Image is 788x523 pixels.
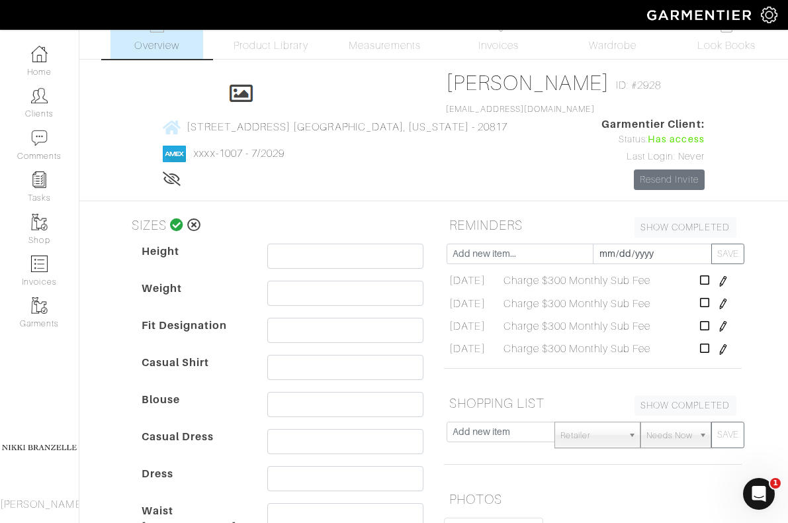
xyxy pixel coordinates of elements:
[444,212,742,238] h5: REMINDERS
[503,296,650,312] span: Charge $300 Monthly Sub Fee
[447,422,556,442] input: Add new item
[31,130,48,146] img: comment-icon-a0a6a9ef722e966f86d9cbdc48e553b5cf19dbc54f86b18d962a5391bc8f6eb6.png
[449,318,485,334] span: [DATE]
[635,395,736,416] a: SHOW COMPLETED
[134,38,179,54] span: Overview
[711,244,744,264] button: SAVE
[680,11,773,59] a: Look Books
[560,422,623,449] span: Retailer
[640,3,761,26] img: garmentier-logo-header-white-b43fb05a5012e4ada735d5af1a66efaba907eab6374d6393d1fbf88cb4ef424d.png
[449,296,485,312] span: [DATE]
[648,132,705,147] span: Has access
[224,17,317,54] a: Product Library
[601,117,705,132] span: Garmentier Client:
[446,71,609,95] a: [PERSON_NAME]
[743,478,775,510] iframe: Intercom live chat
[503,318,650,334] span: Charge $300 Monthly Sub Fee
[234,38,308,54] span: Product Library
[31,87,48,104] img: clients-icon-6bae9207a08558b7cb47a8932f037763ab4055f8c8b6bfacd5dc20c3e0201464.png
[718,276,728,287] img: pen-cf24a1663064a2ec1b9c1bd2387e9de7a2fa800b781884d57f21acf72779bad2.png
[566,11,659,59] a: Wardrobe
[449,273,485,289] span: [DATE]
[711,422,744,448] button: SAVE
[761,7,777,23] img: gear-icon-white-bd11855cb880d31180b6d7d6211b90ccbf57a29d726f0c71d8c61bd08dd39cc2.png
[31,256,48,272] img: orders-icon-0abe47150d42831381b5fb84f609e132dff9fe21cb692f30cb5eec754e2cba89.png
[446,105,594,114] a: [EMAIL_ADDRESS][DOMAIN_NAME]
[163,146,186,162] img: american_express-1200034d2e149cdf2cc7894a33a747db654cf6f8355cb502592f1d228b2ac700.png
[132,355,257,392] dt: Casual Shirt
[770,478,781,489] span: 1
[718,344,728,355] img: pen-cf24a1663064a2ec1b9c1bd2387e9de7a2fa800b781884d57f21acf72779bad2.png
[635,217,736,238] a: SHOW COMPLETED
[187,121,507,133] span: [STREET_ADDRESS] [GEOGRAPHIC_DATA], [US_STATE] - 20817
[110,11,203,59] a: Overview
[126,212,424,238] h5: SIZES
[589,38,636,54] span: Wardrobe
[447,244,593,264] input: Add new item...
[31,46,48,62] img: dashboard-icon-dbcd8f5a0b271acd01030246c82b418ddd0df26cd7fceb0bd07c9910d44c42f6.png
[132,466,257,503] dt: Dress
[444,486,742,512] h5: PHOTOS
[132,318,257,355] dt: Fit Designation
[132,429,257,466] dt: Casual Dress
[132,244,257,281] dt: Height
[132,281,257,318] dt: Weight
[338,11,431,59] a: Measurements
[31,214,48,230] img: garments-icon-b7da505a4dc4fd61783c78ac3ca0ef83fa9d6f193b1c9dc38574b1d14d53ca28.png
[601,132,705,147] div: Status:
[478,38,519,54] span: Invoices
[163,119,507,135] a: [STREET_ADDRESS] [GEOGRAPHIC_DATA], [US_STATE] - 20817
[616,77,661,93] span: ID: #2928
[194,148,285,160] a: xxxx-1007 - 7/2029
[503,273,650,289] span: Charge $300 Monthly Sub Fee
[31,297,48,314] img: garments-icon-b7da505a4dc4fd61783c78ac3ca0ef83fa9d6f193b1c9dc38574b1d14d53ca28.png
[453,11,545,59] a: Invoices
[601,150,705,164] div: Last Login: Never
[634,169,705,190] a: Resend Invite
[449,341,485,357] span: [DATE]
[697,38,756,54] span: Look Books
[718,321,728,332] img: pen-cf24a1663064a2ec1b9c1bd2387e9de7a2fa800b781884d57f21acf72779bad2.png
[444,390,742,416] h5: SHOPPING LIST
[503,341,650,357] span: Charge $300 Monthly Sub Fee
[646,422,693,449] span: Needs Now
[349,38,421,54] span: Measurements
[132,392,257,429] dt: Blouse
[718,299,728,309] img: pen-cf24a1663064a2ec1b9c1bd2387e9de7a2fa800b781884d57f21acf72779bad2.png
[31,171,48,188] img: reminder-icon-8004d30b9f0a5d33ae49ab947aed9ed385cf756f9e5892f1edd6e32f2345188e.png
